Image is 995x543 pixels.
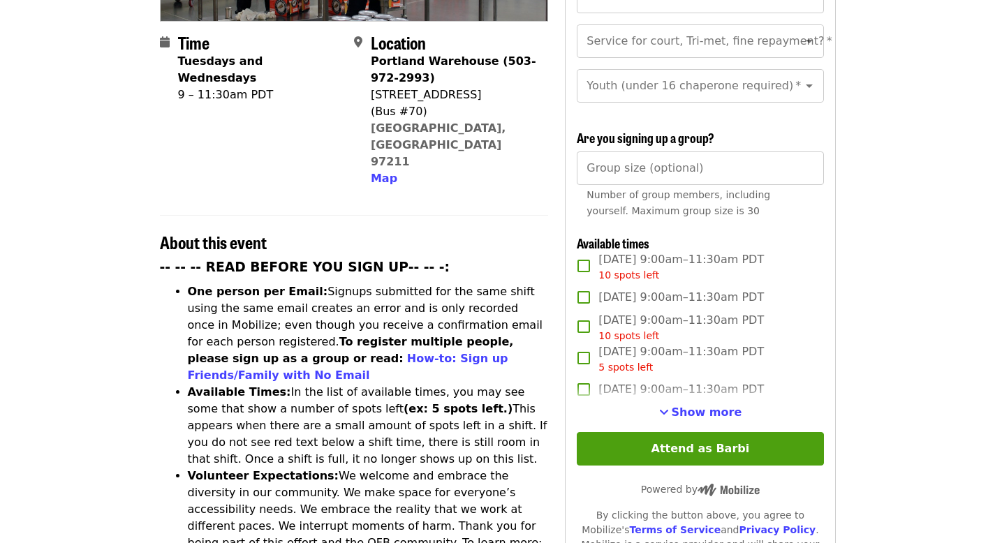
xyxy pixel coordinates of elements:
[188,285,328,298] strong: One person per Email:
[598,343,764,375] span: [DATE] 9:00am–11:30am PDT
[672,406,742,419] span: Show more
[577,151,823,185] input: [object Object]
[188,469,339,482] strong: Volunteer Expectations:
[698,484,760,496] img: Powered by Mobilize
[598,381,764,398] span: [DATE] 9:00am–11:30am PDT
[598,330,659,341] span: 10 spots left
[598,312,764,343] span: [DATE] 9:00am–11:30am PDT
[178,30,209,54] span: Time
[178,54,263,84] strong: Tuesdays and Wednesdays
[371,30,426,54] span: Location
[188,283,549,384] li: Signups submitted for the same shift using the same email creates an error and is only recorded o...
[629,524,721,535] a: Terms of Service
[188,385,291,399] strong: Available Times:
[371,170,397,187] button: Map
[371,103,537,120] div: (Bus #70)
[160,260,450,274] strong: -- -- -- READ BEFORE YOU SIGN UP-- -- -:
[188,384,549,468] li: In the list of available times, you may see some that show a number of spots left This appears wh...
[404,402,513,415] strong: (ex: 5 spots left.)
[739,524,816,535] a: Privacy Policy
[354,36,362,49] i: map-marker-alt icon
[371,87,537,103] div: [STREET_ADDRESS]
[598,289,764,306] span: [DATE] 9:00am–11:30am PDT
[371,54,536,84] strong: Portland Warehouse (503-972-2993)
[577,234,649,252] span: Available times
[598,251,764,283] span: [DATE] 9:00am–11:30am PDT
[178,87,343,103] div: 9 – 11:30am PDT
[587,189,770,216] span: Number of group members, including yourself. Maximum group size is 30
[371,121,506,168] a: [GEOGRAPHIC_DATA], [GEOGRAPHIC_DATA] 97211
[659,404,742,421] button: See more timeslots
[188,335,514,365] strong: To register multiple people, please sign up as a group or read:
[799,76,819,96] button: Open
[160,36,170,49] i: calendar icon
[799,31,819,51] button: Open
[577,128,714,147] span: Are you signing up a group?
[577,432,823,466] button: Attend as Barbi
[641,484,760,495] span: Powered by
[598,269,659,281] span: 10 spots left
[371,172,397,185] span: Map
[598,362,653,373] span: 5 spots left
[160,230,267,254] span: About this event
[188,352,508,382] a: How-to: Sign up Friends/Family with No Email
